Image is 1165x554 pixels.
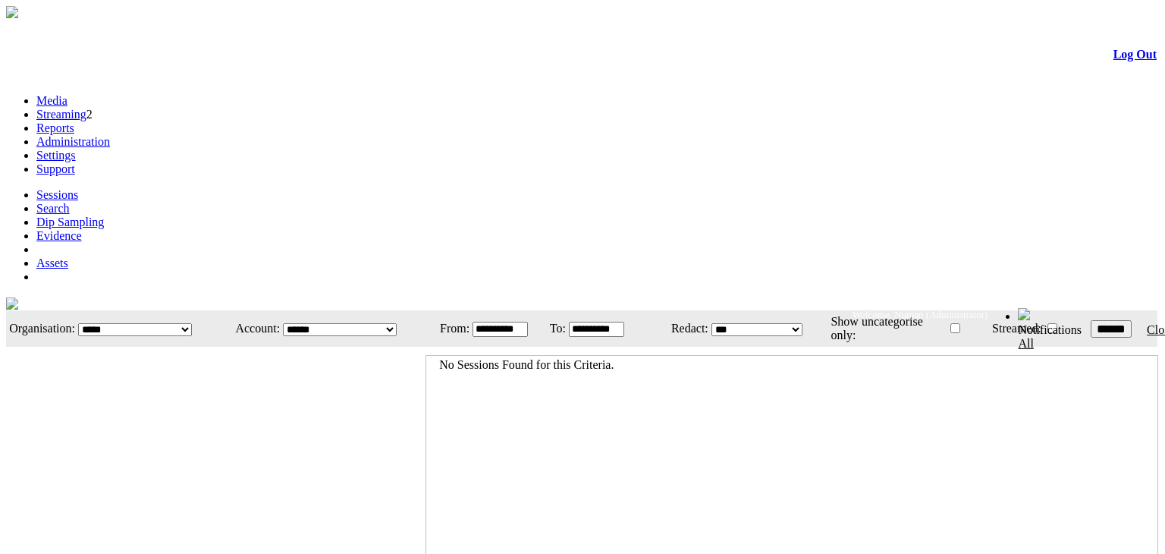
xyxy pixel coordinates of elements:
img: bell24.png [1018,308,1030,320]
a: Dip Sampling [36,216,104,228]
td: Account: [223,312,281,345]
a: Assets [36,257,68,269]
td: To: [545,312,567,345]
a: Log Out [1113,48,1157,61]
span: Welcome, Numan (Administrator) [853,309,988,320]
td: Organisation: [8,312,76,345]
img: icon_loading.gif [6,297,18,310]
td: Redact: [641,312,709,345]
div: Notifications [1018,323,1127,351]
a: Sessions [36,188,78,201]
a: Reports [36,121,74,134]
span: No Sessions Found for this Criteria. [439,358,614,371]
a: Settings [36,149,76,162]
td: From: [432,312,470,345]
span: 2 [86,108,93,121]
a: Media [36,94,68,107]
a: Administration [36,135,110,148]
a: Support [36,162,75,175]
a: Search [36,202,70,215]
a: Streaming [36,108,86,121]
a: Evidence [36,229,82,242]
span: Show uncategorise only: [831,315,922,342]
img: arrow-3.png [6,6,18,18]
